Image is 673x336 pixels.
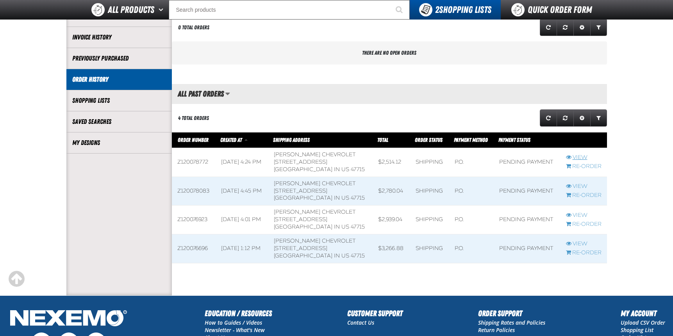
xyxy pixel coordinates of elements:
span: [GEOGRAPHIC_DATA] [274,166,332,173]
a: Upload CSV Order [621,319,665,326]
span: Payment Status [498,137,530,143]
span: [STREET_ADDRESS] [274,188,327,194]
bdo: 47715 [351,195,365,201]
span: There are no open orders [362,50,416,56]
span: US [341,166,349,173]
span: [STREET_ADDRESS] [274,216,327,223]
a: Re-Order Z120078772 order [566,163,602,170]
span: [PERSON_NAME] Chevrolet [274,151,356,158]
a: Newsletter - What's New [205,326,265,334]
span: US [341,223,349,230]
a: Return Policies [478,326,515,334]
a: Expand or Collapse Grid Settings [573,19,591,36]
th: Row actions [561,132,607,148]
td: $2,939.04 [373,206,410,234]
span: Created At [220,137,242,143]
span: [GEOGRAPHIC_DATA] [274,252,332,259]
div: Scroll to the top [8,270,25,288]
td: Shipping [410,206,449,234]
a: Contact Us [347,319,374,326]
span: [PERSON_NAME] Chevrolet [274,180,356,187]
div: 4 Total Orders [178,114,209,122]
a: Order Status [415,137,443,143]
a: Shipping Rates and Policies [478,319,545,326]
a: Invoice History [72,33,166,42]
td: Z120078083 [172,177,216,206]
span: Payment Method [454,137,488,143]
td: Z120078772 [172,148,216,177]
span: US [341,252,349,259]
h2: Customer Support [347,307,403,319]
td: Pending payment [494,148,561,177]
a: Re-Order Z120078083 order [566,192,602,199]
td: Pending payment [494,234,561,263]
td: [DATE] 1:12 PM [216,234,268,263]
strong: 2 [435,4,439,15]
bdo: 47715 [351,252,365,259]
span: IN [334,252,340,259]
span: All Products [108,3,154,17]
span: [STREET_ADDRESS] [274,159,327,165]
a: View Z120076696 order [566,240,602,248]
span: US [341,195,349,201]
td: $3,266.88 [373,234,410,263]
td: [DATE] 4:45 PM [216,177,268,206]
bdo: 47715 [351,223,365,230]
a: My Designs [72,138,166,147]
h2: All Past Orders [172,89,224,98]
h2: Education / Resources [205,307,272,319]
a: Shopping Lists [72,96,166,105]
span: [PERSON_NAME] Chevrolet [274,209,356,215]
a: Total [377,137,388,143]
a: View Z120078772 order [566,154,602,161]
td: Z120076923 [172,206,216,234]
td: P.O. [449,206,494,234]
a: Order History [72,75,166,84]
span: [GEOGRAPHIC_DATA] [274,223,332,230]
td: Shipping [410,177,449,206]
span: Shopping Lists [435,4,491,15]
a: Order Number [178,137,209,143]
td: Shipping [410,148,449,177]
span: IN [334,195,340,201]
a: Created At [220,137,243,143]
a: Refresh grid action [540,109,557,127]
a: Expand or Collapse Grid Filters [590,19,607,36]
span: [STREET_ADDRESS] [274,245,327,252]
a: Previously Purchased [72,54,166,63]
td: Pending payment [494,206,561,234]
td: Shipping [410,234,449,263]
span: [GEOGRAPHIC_DATA] [274,195,332,201]
td: P.O. [449,177,494,206]
td: [DATE] 4:01 PM [216,206,268,234]
h2: Order Support [478,307,545,319]
span: IN [334,166,340,173]
a: Expand or Collapse Grid Settings [573,109,591,127]
a: Saved Searches [72,117,166,126]
a: Expand or Collapse Grid Filters [590,109,607,127]
a: Reset grid action [557,109,574,127]
a: View Z120078083 order [566,183,602,190]
td: P.O. [449,234,494,263]
a: Re-Order Z120076696 order [566,249,602,257]
span: IN [334,223,340,230]
span: [PERSON_NAME] Chevrolet [274,238,356,244]
img: Nexemo Logo [8,307,129,331]
td: P.O. [449,148,494,177]
a: View Z120076923 order [566,212,602,219]
td: Z120076696 [172,234,216,263]
bdo: 47715 [351,166,365,173]
a: Reset grid action [557,19,574,36]
h2: My Account [621,307,665,319]
td: $2,514.12 [373,148,410,177]
td: Pending payment [494,177,561,206]
div: 0 Total Orders [178,24,209,31]
a: Shopping List [621,326,653,334]
td: [DATE] 4:24 PM [216,148,268,177]
a: Refresh grid action [540,19,557,36]
a: Re-Order Z120076923 order [566,221,602,228]
button: Manage grid views. Current view is All Past Orders [225,87,230,100]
